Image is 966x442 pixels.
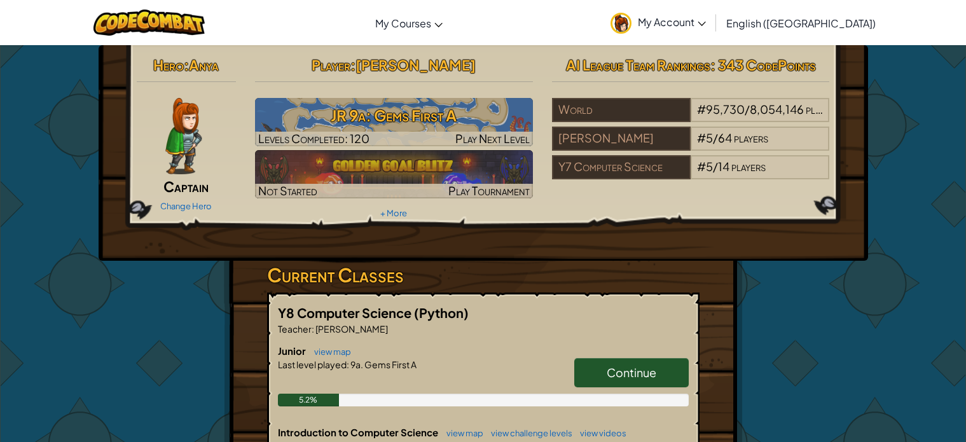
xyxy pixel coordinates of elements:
[574,428,626,438] a: view videos
[278,323,312,335] span: Teacher
[706,102,745,116] span: 95,730
[720,6,882,40] a: English ([GEOGRAPHIC_DATA])
[750,102,804,116] span: 8,054,146
[745,102,750,116] span: /
[485,428,572,438] a: view challenge levels
[363,359,417,370] span: Gems First A
[165,98,202,174] img: captain-pose.png
[349,359,363,370] span: 9a.
[350,56,355,74] span: :
[440,428,483,438] a: view map
[369,6,449,40] a: My Courses
[255,150,533,198] a: Not StartedPlay Tournament
[713,130,718,145] span: /
[153,56,184,74] span: Hero
[414,305,469,321] span: (Python)
[607,365,656,380] span: Continue
[278,359,347,370] span: Last level played
[278,345,308,357] span: Junior
[278,305,414,321] span: Y8 Computer Science
[267,261,700,289] h3: Current Classes
[160,201,212,211] a: Change Hero
[375,17,431,30] span: My Courses
[163,177,209,195] span: Captain
[706,130,713,145] span: 5
[697,159,706,174] span: #
[255,98,533,146] img: JR 9a: Gems First A
[314,323,388,335] span: [PERSON_NAME]
[604,3,712,43] a: My Account
[312,56,350,74] span: Player
[258,183,317,198] span: Not Started
[255,150,533,198] img: Golden Goal
[184,56,189,74] span: :
[308,347,351,357] a: view map
[552,110,830,125] a: World#95,730/8,054,146players
[552,139,830,153] a: [PERSON_NAME]#5/64players
[734,130,768,145] span: players
[255,98,533,146] a: Play Next Level
[312,323,314,335] span: :
[713,159,718,174] span: /
[189,56,219,74] span: Anya
[718,159,729,174] span: 14
[566,56,710,74] span: AI League Team Rankings
[697,130,706,145] span: #
[552,127,691,151] div: [PERSON_NAME]
[726,17,876,30] span: English ([GEOGRAPHIC_DATA])
[552,98,691,122] div: World
[638,15,706,29] span: My Account
[380,208,407,218] a: + More
[278,394,340,406] div: 5.2%
[552,167,830,182] a: Y7 Computer Science#5/14players
[697,102,706,116] span: #
[347,359,349,370] span: :
[255,101,533,130] h3: JR 9a: Gems First A
[710,56,816,74] span: : 343 CodePoints
[706,159,713,174] span: 5
[448,183,530,198] span: Play Tournament
[731,159,766,174] span: players
[552,155,691,179] div: Y7 Computer Science
[93,10,205,36] img: CodeCombat logo
[718,130,732,145] span: 64
[611,13,631,34] img: avatar
[455,131,530,146] span: Play Next Level
[278,426,440,438] span: Introduction to Computer Science
[355,56,476,74] span: [PERSON_NAME]
[258,131,369,146] span: Levels Completed: 120
[806,102,840,116] span: players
